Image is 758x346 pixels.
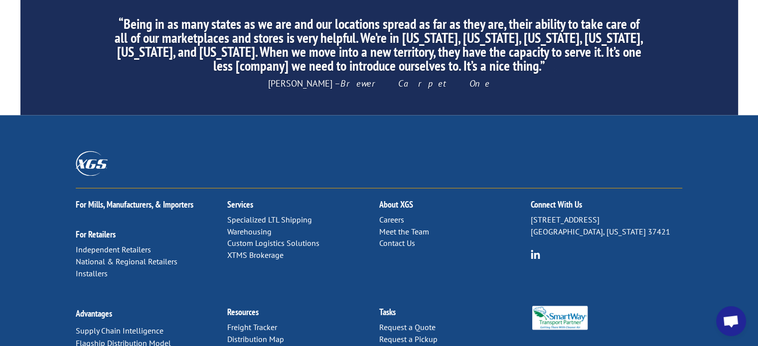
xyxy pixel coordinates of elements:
[76,151,108,175] img: XGS_Logos_ALL_2024_All_White
[227,199,253,210] a: Services
[379,227,429,236] a: Meet the Team
[76,229,116,240] a: For Retailers
[76,325,163,335] a: Supply Chain Intelligence
[531,249,540,259] img: group-6
[531,306,589,330] img: Smartway_Logo
[76,256,177,266] a: National & Regional Retailers
[531,214,682,238] p: [STREET_ADDRESS] [GEOGRAPHIC_DATA], [US_STATE] 37421
[531,200,682,214] h2: Connect With Us
[379,307,530,321] h2: Tasks
[227,215,312,225] a: Specialized LTL Shipping
[227,306,259,317] a: Resources
[227,227,272,236] a: Warehousing
[716,306,746,336] a: Open chat
[227,334,284,344] a: Distribution Map
[373,64,563,75] em: Garmon and Company
[227,322,277,332] a: Freight Tracker
[379,322,435,332] a: Request a Quote
[227,238,319,248] a: Custom Logistics Solutions
[76,307,112,319] a: Advantages
[379,199,413,210] a: About XGS
[195,64,563,75] span: [PERSON_NAME], Sales and Project Manager -
[379,238,415,248] a: Contact Us
[76,244,151,254] a: Independent Retailers
[76,268,108,278] a: Installers
[227,250,284,260] a: XTMS Brokerage
[379,334,437,344] a: Request a Pickup
[76,199,193,210] a: For Mills, Manufacturers, & Importers
[379,215,404,225] a: Careers
[114,31,644,64] h2: "XGS service in [GEOGRAPHIC_DATA] has been impeccable! XGS does a fantastic job, and we are happy...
